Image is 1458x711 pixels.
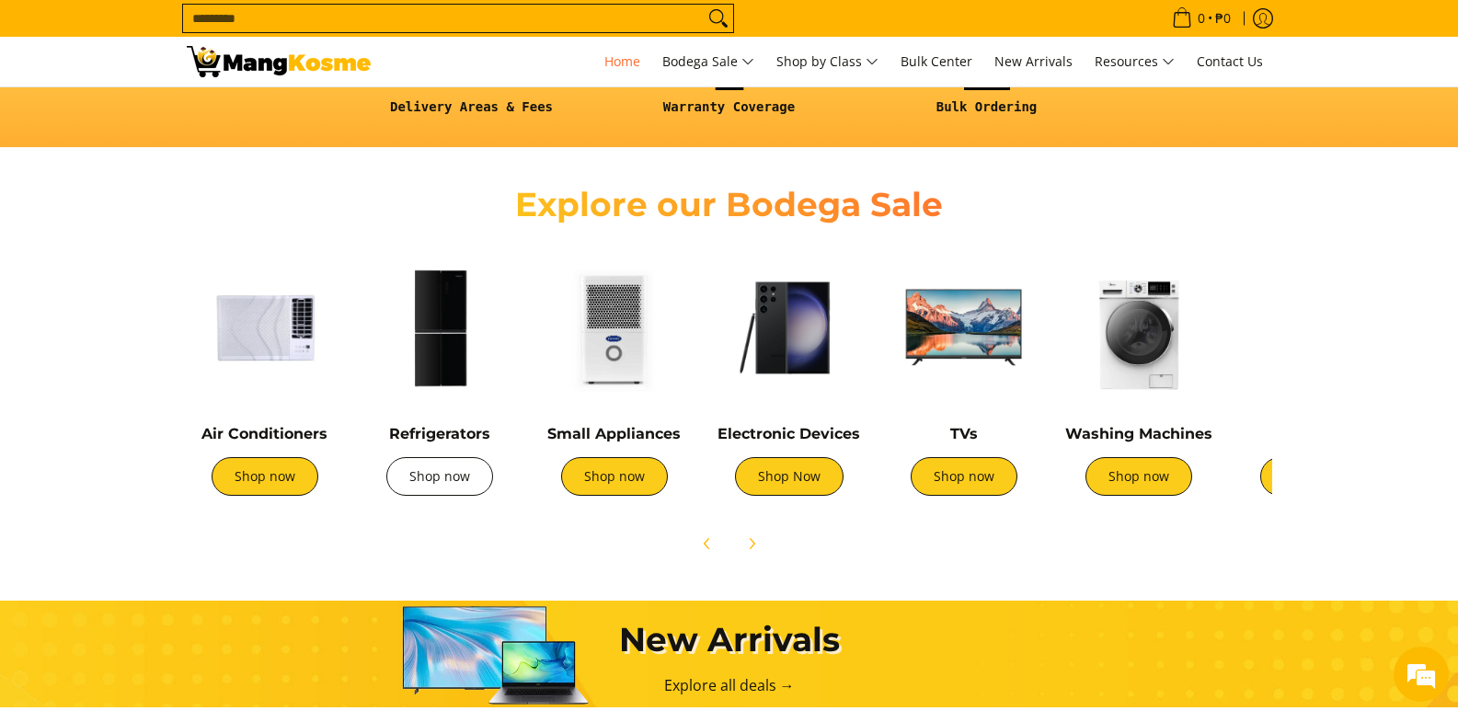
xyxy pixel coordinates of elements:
[536,249,693,406] img: Small Appliances
[595,37,649,86] a: Home
[735,457,844,496] a: Shop Now
[994,52,1073,70] span: New Arrivals
[767,37,888,86] a: Shop by Class
[389,425,490,442] a: Refrigerators
[1235,249,1392,406] img: Cookers
[463,184,996,225] h2: Explore our Bodega Sale
[731,523,772,564] button: Next
[664,675,795,695] a: Explore all deals →
[362,249,518,406] img: Refrigerators
[386,457,493,496] a: Shop now
[711,249,867,406] img: Electronic Devices
[687,523,728,564] button: Previous
[911,457,1017,496] a: Shop now
[886,249,1042,406] img: TVs
[1095,51,1175,74] span: Resources
[1085,37,1184,86] a: Resources
[1166,8,1236,29] span: •
[547,425,681,442] a: Small Appliances
[1212,12,1234,25] span: ₱0
[653,37,763,86] a: Bodega Sale
[1061,249,1217,406] img: Washing Machines
[1188,37,1272,86] a: Contact Us
[776,51,878,74] span: Shop by Class
[950,425,978,442] a: TVs
[718,425,860,442] a: Electronic Devices
[1065,425,1212,442] a: Washing Machines
[187,249,343,406] img: Air Conditioners
[201,425,327,442] a: Air Conditioners
[704,5,733,32] button: Search
[187,46,371,77] img: Mang Kosme: Your Home Appliances Warehouse Sale Partner!
[604,52,640,70] span: Home
[561,457,668,496] a: Shop now
[1260,457,1367,496] a: Shop now
[389,37,1272,86] nav: Main Menu
[1197,52,1263,70] span: Contact Us
[985,37,1082,86] a: New Arrivals
[1195,12,1208,25] span: 0
[901,52,972,70] span: Bulk Center
[891,37,982,86] a: Bulk Center
[662,51,754,74] span: Bodega Sale
[212,457,318,496] a: Shop now
[1085,457,1192,496] a: Shop now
